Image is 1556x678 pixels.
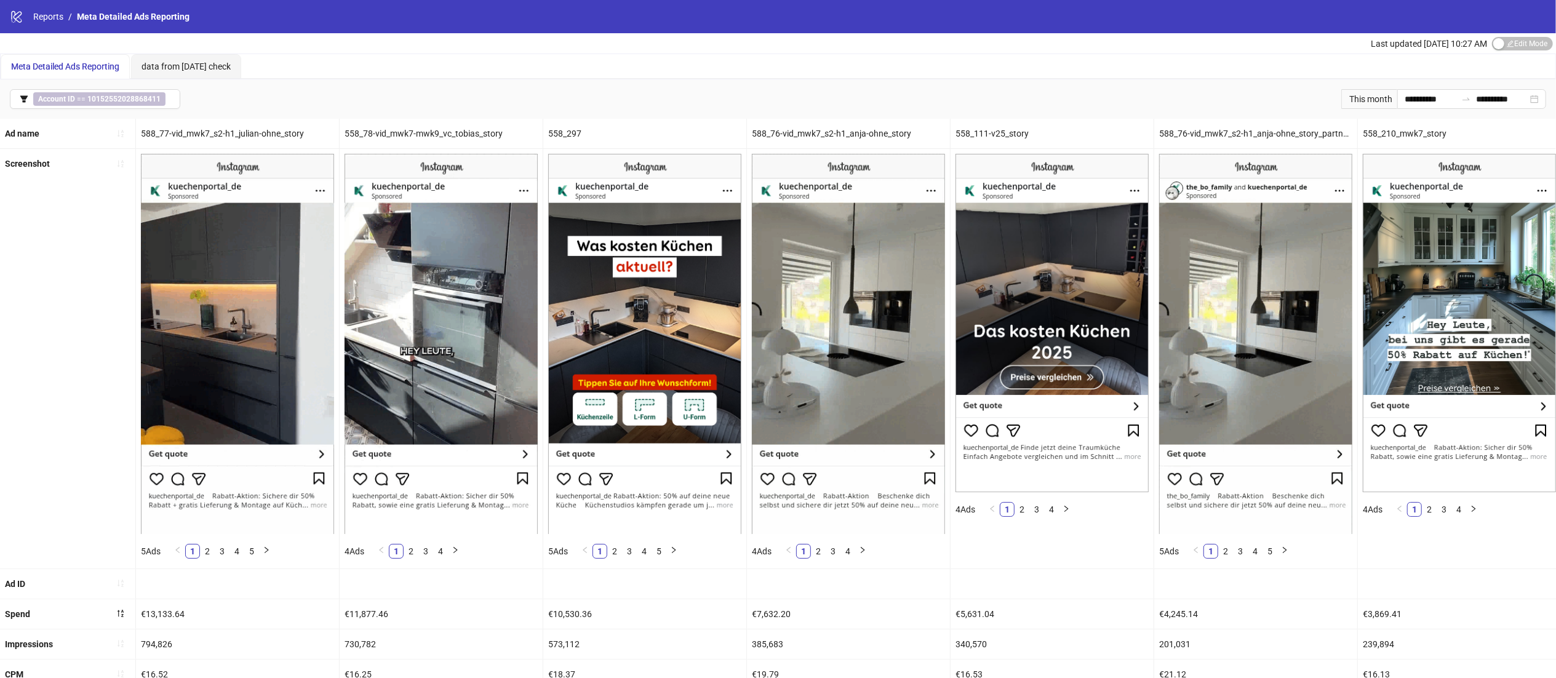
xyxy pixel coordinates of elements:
li: Previous Page [985,502,1000,517]
li: Previous Page [374,544,389,559]
li: Next Page [666,544,681,559]
a: 3 [215,544,229,558]
li: Next Page [1277,544,1292,559]
li: Previous Page [1189,544,1203,559]
a: 2 [812,544,825,558]
li: 4 [840,544,855,559]
li: Previous Page [1392,502,1407,517]
a: 4 [1248,544,1262,558]
li: 3 [1437,502,1451,517]
span: left [581,546,589,554]
li: 2 [1422,502,1437,517]
span: sort-ascending [116,129,125,138]
li: 5 [1263,544,1277,559]
li: 1 [1000,502,1015,517]
li: 4 [637,544,652,559]
li: 2 [1218,544,1233,559]
li: 3 [826,544,840,559]
a: 5 [652,544,666,558]
div: €13,133.64 [136,599,339,629]
b: Account ID [38,95,75,103]
a: 4 [1045,503,1058,516]
span: sort-descending [116,609,125,618]
b: 10152552028868411 [87,95,161,103]
img: Screenshot 6903829703261 [752,154,945,533]
li: Previous Page [170,544,185,559]
a: 4 [1452,503,1466,516]
span: left [989,505,996,512]
b: Screenshot [5,159,50,169]
li: 4 [229,544,244,559]
li: Previous Page [578,544,592,559]
button: left [578,544,592,559]
li: 5 [652,544,666,559]
img: Screenshot 6903829703461 [345,154,538,533]
a: 4 [637,544,651,558]
img: Screenshot 6903829702461 [548,154,741,533]
button: left [781,544,796,559]
a: 3 [419,544,433,558]
span: left [785,546,792,554]
div: 558_111-v25_story [951,119,1154,148]
li: Previous Page [781,544,796,559]
li: 2 [811,544,826,559]
img: Screenshot 6903829701661 [141,154,334,533]
li: 4 [1044,502,1059,517]
button: left [1392,502,1407,517]
span: left [1396,505,1403,512]
div: 794,826 [136,629,339,659]
span: sort-ascending [116,579,125,588]
div: 558_297 [543,119,746,148]
li: Next Page [1466,502,1481,517]
button: right [1059,502,1074,517]
a: 2 [1015,503,1029,516]
span: sort-ascending [116,159,125,168]
a: 4 [434,544,447,558]
span: 4 Ads [956,505,975,514]
div: €10,530.36 [543,599,746,629]
span: 5 Ads [141,546,161,556]
a: 1 [1204,544,1218,558]
div: 588_77-vid_mwk7_s2-h1_julian-ohne_story [136,119,339,148]
a: 3 [1437,503,1451,516]
a: 2 [1422,503,1436,516]
a: 3 [1234,544,1247,558]
div: €7,632.20 [747,599,950,629]
li: 2 [200,544,215,559]
li: 3 [215,544,229,559]
li: Next Page [1059,502,1074,517]
button: right [666,544,681,559]
li: 1 [1203,544,1218,559]
b: Spend [5,609,30,619]
button: right [448,544,463,559]
li: 2 [404,544,418,559]
a: 2 [1219,544,1232,558]
a: 2 [608,544,621,558]
a: 1 [1000,503,1014,516]
li: 1 [185,544,200,559]
span: left [1192,546,1200,554]
a: 5 [1263,544,1277,558]
button: left [1189,544,1203,559]
span: sort-ascending [116,639,125,648]
span: 5 Ads [548,546,568,556]
li: 3 [418,544,433,559]
span: 5 Ads [1159,546,1179,556]
span: Last updated [DATE] 10:27 AM [1371,39,1487,49]
li: / [68,10,72,23]
span: sort-ascending [116,669,125,678]
button: left [374,544,389,559]
div: 340,570 [951,629,1154,659]
div: 588_76-vid_mwk7_s2-h1_anja-ohne_story [747,119,950,148]
li: 2 [1015,502,1029,517]
a: 1 [186,544,199,558]
span: 4 Ads [752,546,772,556]
li: 1 [796,544,811,559]
li: 1 [592,544,607,559]
li: Next Page [448,544,463,559]
a: 3 [623,544,636,558]
span: right [452,546,459,554]
li: 3 [1029,502,1044,517]
div: 201,031 [1154,629,1357,659]
li: 4 [433,544,448,559]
